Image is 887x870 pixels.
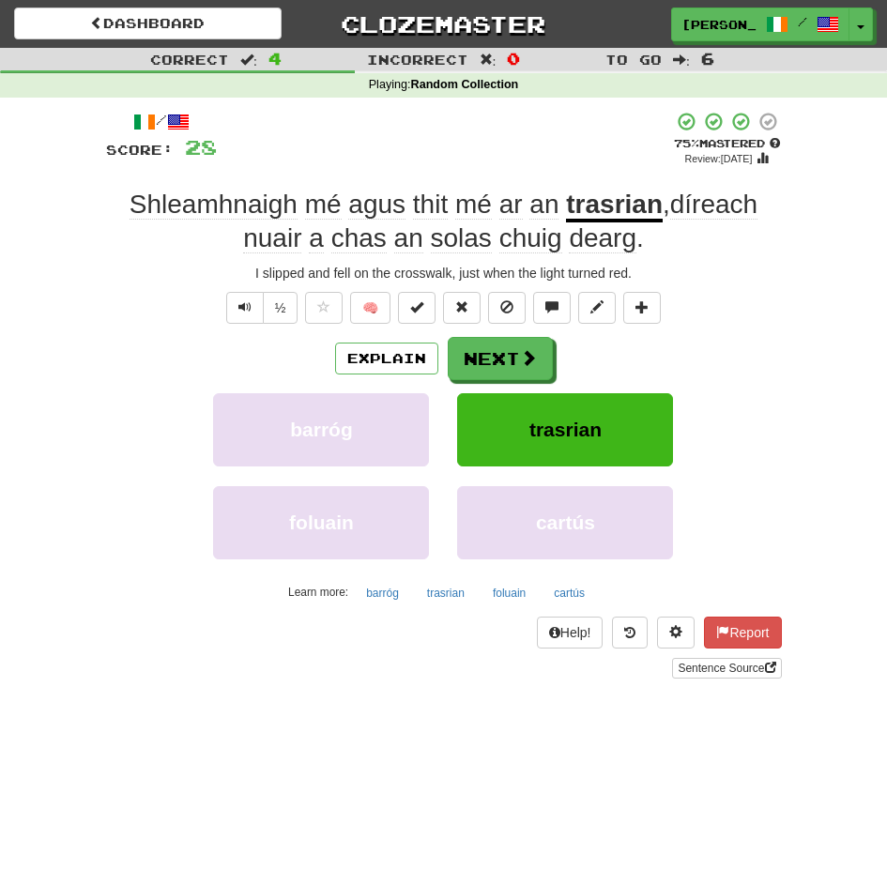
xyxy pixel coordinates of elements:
a: Sentence Source [672,658,781,679]
button: Reset to 0% Mastered (alt+r) [443,292,481,324]
span: thit [413,190,448,220]
small: Learn more: [288,586,348,599]
button: trasrian [417,579,475,607]
span: nuair [243,223,301,253]
span: an [529,190,558,220]
span: solas [431,223,492,253]
button: barróg [356,579,409,607]
u: trasrian [566,190,663,222]
button: Add to collection (alt+a) [623,292,661,324]
button: Ignore sentence (alt+i) [488,292,526,324]
span: 4 [268,49,282,68]
span: chas [331,223,387,253]
button: cartús [457,486,673,559]
span: foluain [289,511,354,533]
span: Incorrect [367,52,468,68]
a: Dashboard [14,8,282,39]
button: foluain [482,579,536,607]
span: díreach [670,190,757,220]
span: a [309,223,324,253]
span: Score: [106,142,174,158]
span: an [394,223,423,253]
span: ar [499,190,523,220]
span: 28 [185,135,217,159]
button: trasrian [457,393,673,466]
span: chuig [499,223,562,253]
button: Favorite sentence (alt+f) [305,292,343,324]
strong: Random Collection [411,78,519,91]
div: I slipped and fell on the crosswalk, just when the light turned red. [106,264,782,282]
span: mé [455,190,492,220]
button: cartús [543,579,595,607]
button: barróg [213,393,429,466]
span: : [480,53,497,66]
button: Round history (alt+y) [612,617,648,649]
button: ½ [263,292,298,324]
span: 6 [701,49,714,68]
button: Help! [537,617,604,649]
button: Discuss sentence (alt+u) [533,292,571,324]
span: 75 % [674,137,699,149]
span: : [673,53,690,66]
div: Mastered [673,136,782,151]
button: Set this sentence to 100% Mastered (alt+m) [398,292,436,324]
span: cartús [536,511,595,533]
span: : [240,53,257,66]
a: [PERSON_NAME].c / [671,8,849,41]
button: Play sentence audio (ctl+space) [226,292,264,324]
span: Shleamhnaigh [130,190,298,220]
small: Review: [DATE] [685,153,753,164]
span: 0 [507,49,520,68]
span: Correct [150,52,229,68]
span: [PERSON_NAME].c [681,16,757,33]
button: Next [448,337,553,380]
button: 🧠 [350,292,390,324]
button: Explain [335,343,438,374]
button: Report [704,617,781,649]
span: barróg [290,419,353,440]
span: trasrian [529,419,602,440]
button: Edit sentence (alt+d) [578,292,616,324]
span: agus [348,190,405,220]
a: Clozemaster [310,8,577,40]
span: To go [605,52,662,68]
span: mé [305,190,342,220]
div: / [106,111,217,134]
span: / [798,15,807,28]
button: foluain [213,486,429,559]
span: dearg [569,223,636,253]
div: Text-to-speech controls [222,292,298,324]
